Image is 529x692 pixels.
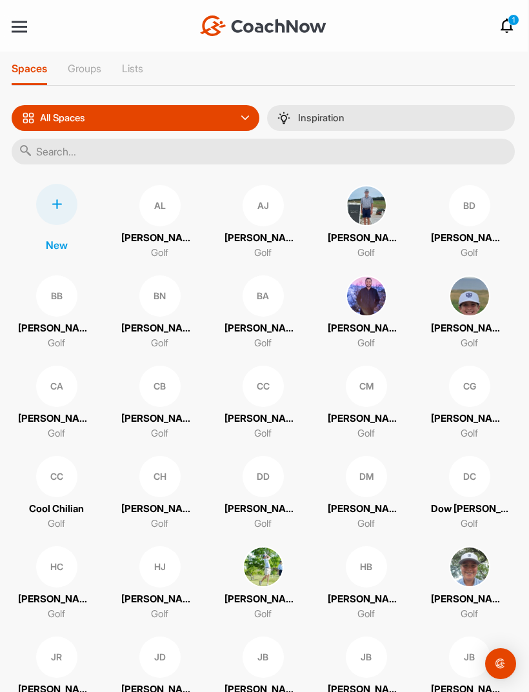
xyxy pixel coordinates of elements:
div: HJ [139,546,181,588]
a: CA[PERSON_NAME]Golf [12,364,102,442]
a: BD[PERSON_NAME]Golf [424,184,515,261]
p: Golf [357,607,375,622]
a: CG[PERSON_NAME]Golf [424,364,515,442]
p: [PERSON_NAME] [121,592,199,607]
p: [PERSON_NAME] [121,321,199,336]
p: [PERSON_NAME] [328,321,405,336]
p: Golf [151,246,168,261]
div: DM [346,456,387,497]
div: BN [139,275,181,317]
a: CCCool ChilianGolf [12,455,102,532]
div: HC [36,546,77,588]
p: [PERSON_NAME] [328,411,405,426]
p: [PERSON_NAME] [225,321,302,336]
p: Golf [461,517,478,531]
p: [PERSON_NAME] [328,231,405,246]
div: CM [346,366,387,407]
p: Golf [461,607,478,622]
a: DM[PERSON_NAME]Golf [321,455,412,532]
a: CM[PERSON_NAME]Golf [321,364,412,442]
img: square_0c5e8c823ca9db001a7fe07805b72069.jpg [346,185,387,226]
a: BN[PERSON_NAME]Golf [115,274,205,351]
p: Cool Chilian [29,502,84,517]
p: [PERSON_NAME] [431,592,508,607]
p: [PERSON_NAME] [225,502,302,517]
p: [PERSON_NAME] [121,411,199,426]
img: square_827d0ab0d6834e29b1b6c31467f265ca.jpg [449,546,490,588]
a: BB[PERSON_NAME]Golf [12,274,102,351]
p: [PERSON_NAME] [18,411,95,426]
a: [PERSON_NAME]Golf [321,184,412,261]
div: BD [449,185,490,226]
p: Golf [254,517,272,531]
p: Golf [254,246,272,261]
p: Golf [254,426,272,441]
div: BA [243,275,284,317]
div: JB [346,637,387,678]
p: Golf [254,607,272,622]
div: CA [36,366,77,407]
div: HB [346,546,387,588]
a: [PERSON_NAME]Golf [424,274,515,351]
p: [PERSON_NAME] [18,321,95,336]
div: JR [36,637,77,678]
p: New [46,237,68,253]
a: HC[PERSON_NAME]Golf [12,545,102,622]
div: JD [139,637,181,678]
p: [PERSON_NAME] [328,502,405,517]
p: Golf [461,246,478,261]
a: DD[PERSON_NAME]Golf [218,455,308,532]
p: 1 [508,14,519,26]
a: AJ[PERSON_NAME]Golf [218,184,308,261]
p: Golf [254,336,272,351]
div: CG [449,366,490,407]
p: Golf [151,426,168,441]
p: Golf [461,336,478,351]
p: Lists [122,62,143,75]
p: Groups [68,62,101,75]
div: CC [243,366,284,407]
p: [PERSON_NAME] [431,231,508,246]
div: DD [243,456,284,497]
div: CC [36,456,77,497]
a: [PERSON_NAME]Golf [424,545,515,622]
img: square_0353294e1f1fbf0e4623a62330a4e8d9.jpg [243,546,284,588]
div: CB [139,366,181,407]
div: BB [36,275,77,317]
p: Golf [48,336,65,351]
img: menuIcon [277,112,290,124]
p: Golf [151,517,168,531]
p: Golf [357,336,375,351]
p: Golf [151,607,168,622]
p: [PERSON_NAME] [18,592,95,607]
p: [PERSON_NAME] [328,592,405,607]
a: BA[PERSON_NAME]Golf [218,274,308,351]
a: CB[PERSON_NAME]Golf [115,364,205,442]
p: [PERSON_NAME] Malloner [225,592,302,607]
p: All Spaces [40,113,85,123]
p: Golf [151,336,168,351]
p: [PERSON_NAME] [431,411,508,426]
p: Golf [357,517,375,531]
a: DCDow [PERSON_NAME]Golf [424,455,515,532]
div: DC [449,456,490,497]
p: Dow [PERSON_NAME] [431,502,508,517]
div: AJ [243,185,284,226]
a: AL[PERSON_NAME]Golf [115,184,205,261]
div: Open Intercom Messenger [485,648,516,679]
a: CH[PERSON_NAME]Golf [115,455,205,532]
p: Golf [357,246,375,261]
a: HB[PERSON_NAME]Golf [321,545,412,622]
p: Golf [48,517,65,531]
p: Inspiration [298,113,344,123]
div: CH [139,456,181,497]
p: Spaces [12,62,47,75]
p: Golf [461,426,478,441]
a: [PERSON_NAME] MallonerGolf [218,545,308,622]
a: [PERSON_NAME]Golf [321,274,412,351]
p: Golf [357,426,375,441]
div: JB [449,637,490,678]
a: HJ[PERSON_NAME]Golf [115,545,205,622]
img: square_0e8fd9a40dd75bc9e538e69be574184e.jpg [346,275,387,317]
p: [PERSON_NAME] [431,321,508,336]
